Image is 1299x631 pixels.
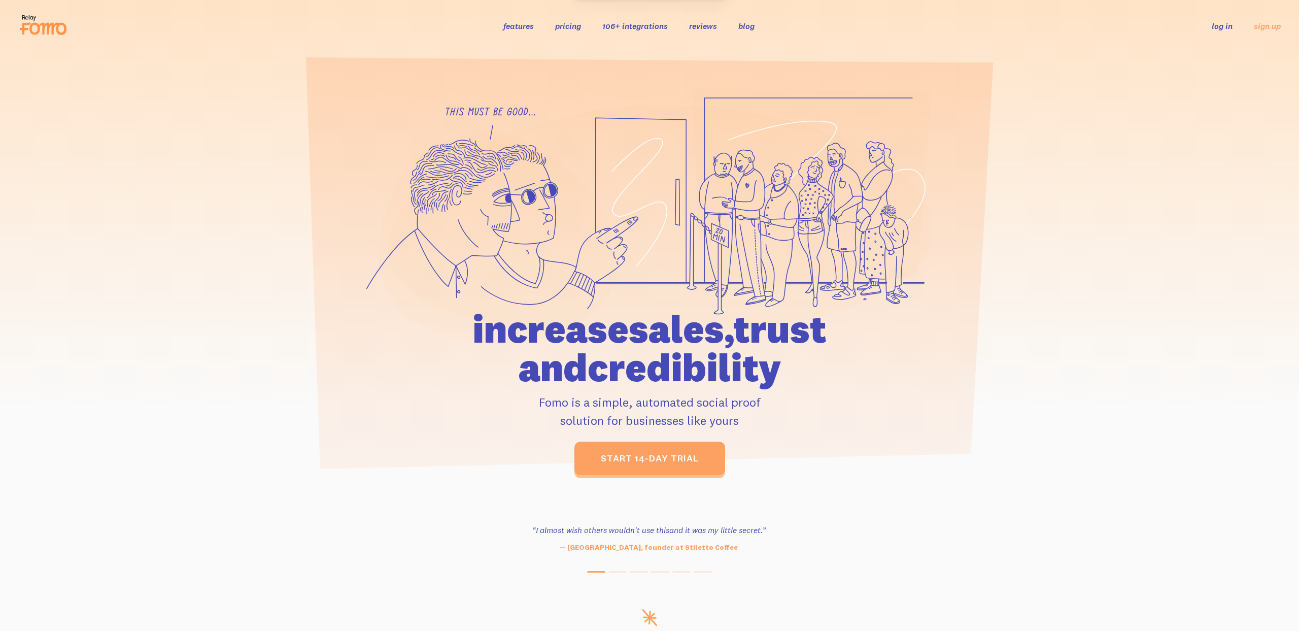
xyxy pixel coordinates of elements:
[415,310,884,387] h1: increase sales, trust and credibility
[555,21,581,31] a: pricing
[574,442,725,475] a: start 14-day trial
[1212,21,1233,31] a: log in
[415,393,884,429] p: Fomo is a simple, automated social proof solution for businesses like yours
[503,21,534,31] a: features
[738,21,755,31] a: blog
[1254,21,1281,31] a: sign up
[510,542,788,553] p: — [GEOGRAPHIC_DATA], founder at Stiletto Coffee
[602,21,668,31] a: 106+ integrations
[510,524,788,536] h3: “I almost wish others wouldn't use this and it was my little secret.”
[689,21,717,31] a: reviews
